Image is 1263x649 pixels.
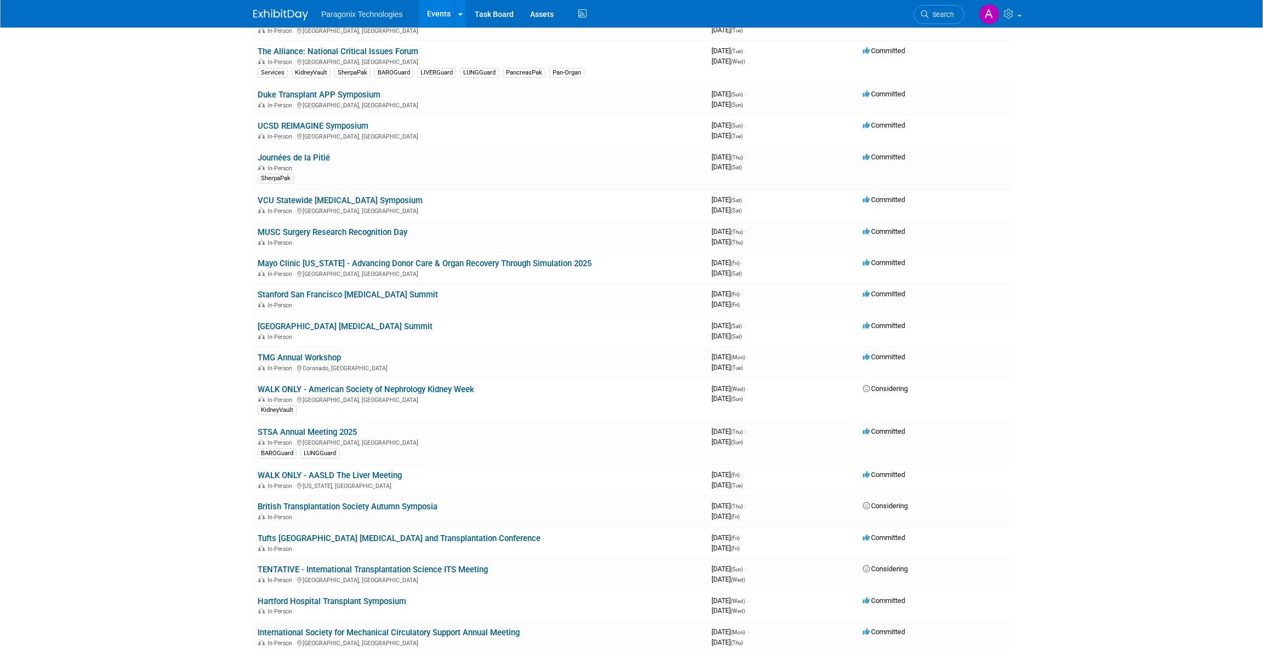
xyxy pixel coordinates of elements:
span: Considering [863,502,908,510]
a: Journées de la Pitié [258,153,330,163]
span: [DATE] [712,300,739,308]
span: In-Person [268,208,295,215]
span: [DATE] [712,131,743,140]
span: In-Person [268,165,295,172]
span: [DATE] [712,363,743,371]
img: In-Person Event [258,514,265,519]
span: In-Person [268,514,295,521]
div: [GEOGRAPHIC_DATA], [GEOGRAPHIC_DATA] [258,26,703,35]
img: In-Person Event [258,483,265,488]
span: Committed [863,227,905,236]
div: [GEOGRAPHIC_DATA], [GEOGRAPHIC_DATA] [258,438,703,446]
span: [DATE] [712,238,743,246]
span: [DATE] [712,596,748,605]
span: Committed [863,196,905,204]
span: - [741,533,743,542]
span: In-Person [268,608,295,615]
a: Search [914,5,964,24]
span: In-Person [268,397,295,404]
a: Hartford Hospital Transplant Symposium [258,596,406,606]
span: [DATE] [712,438,743,446]
img: ExhibitDay [253,9,308,20]
span: [DATE] [712,606,745,614]
div: PancreasPak [503,68,545,78]
img: In-Person Event [258,133,265,139]
div: [GEOGRAPHIC_DATA], [GEOGRAPHIC_DATA] [258,269,703,278]
span: [DATE] [712,384,748,393]
span: (Tue) [731,27,743,33]
span: [DATE] [712,227,746,236]
span: [DATE] [712,353,748,361]
span: [DATE] [712,269,742,277]
img: In-Person Event [258,397,265,402]
a: The Alliance: National Critical Issues Forum [258,47,418,56]
span: (Mon) [731,629,745,635]
span: [DATE] [712,575,745,583]
span: - [744,90,746,98]
a: WALK ONLY - AASLD The Liver Meeting [258,470,402,480]
span: Committed [863,90,905,98]
span: - [747,384,748,393]
span: (Sun) [731,102,743,108]
span: (Wed) [731,386,745,392]
span: - [744,227,746,236]
span: In-Person [268,439,295,446]
span: In-Person [268,365,295,372]
span: (Sat) [731,208,742,214]
span: In-Person [268,302,295,309]
span: - [741,470,743,479]
img: In-Person Event [258,59,265,64]
a: International Society for Mechanical Circulatory Support Annual Meeting [258,628,520,637]
span: Committed [863,153,905,161]
img: In-Person Event [258,302,265,307]
span: - [747,596,748,605]
span: In-Person [268,545,295,553]
div: BAROGuard [374,68,413,78]
a: MUSC Surgery Research Recognition Day [258,227,407,237]
span: (Wed) [731,608,745,614]
span: - [741,259,743,267]
span: Committed [863,121,905,129]
img: In-Person Event [258,365,265,370]
a: WALK ONLY - American Society of Nephrology Kidney Week [258,384,474,394]
span: [DATE] [712,153,746,161]
span: (Thu) [731,429,743,435]
a: TMG Annual Workshop [258,353,341,363]
span: [DATE] [712,290,743,298]
img: Adam Lafreniere [978,4,999,25]
span: (Sat) [731,271,742,277]
img: In-Person Event [258,102,265,107]
span: - [747,628,748,636]
a: British Transplantation Society Autumn Symposia [258,502,437,512]
span: (Sat) [731,334,742,340]
span: [DATE] [712,47,746,55]
img: In-Person Event [258,439,265,445]
span: (Tue) [731,483,743,489]
span: (Sun) [731,566,743,572]
span: Committed [863,427,905,435]
span: (Sun) [731,91,743,97]
div: Pan-Organ [549,68,584,78]
a: Stanford San Francisco [MEDICAL_DATA] Summit [258,290,438,300]
span: (Fri) [731,291,739,297]
span: Committed [863,47,905,55]
img: In-Person Event [258,545,265,551]
img: In-Person Event [258,640,265,645]
div: [US_STATE], [GEOGRAPHIC_DATA] [258,481,703,490]
div: [GEOGRAPHIC_DATA], [GEOGRAPHIC_DATA] [258,575,703,584]
img: In-Person Event [258,208,265,213]
span: [DATE] [712,512,739,520]
img: In-Person Event [258,165,265,170]
span: (Wed) [731,577,745,583]
span: Committed [863,290,905,298]
span: Committed [863,596,905,605]
div: LUNGGuard [460,68,499,78]
a: [GEOGRAPHIC_DATA] [MEDICAL_DATA] Summit [258,321,433,331]
span: - [744,427,746,435]
span: (Sun) [731,439,743,445]
span: In-Person [268,640,295,647]
span: (Sun) [731,396,743,402]
a: Mayo Clinic [US_STATE] - Advancing Donor Care & Organ Recovery Through Simulation 2025 [258,259,591,268]
span: [DATE] [712,544,739,552]
span: In-Person [268,102,295,109]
